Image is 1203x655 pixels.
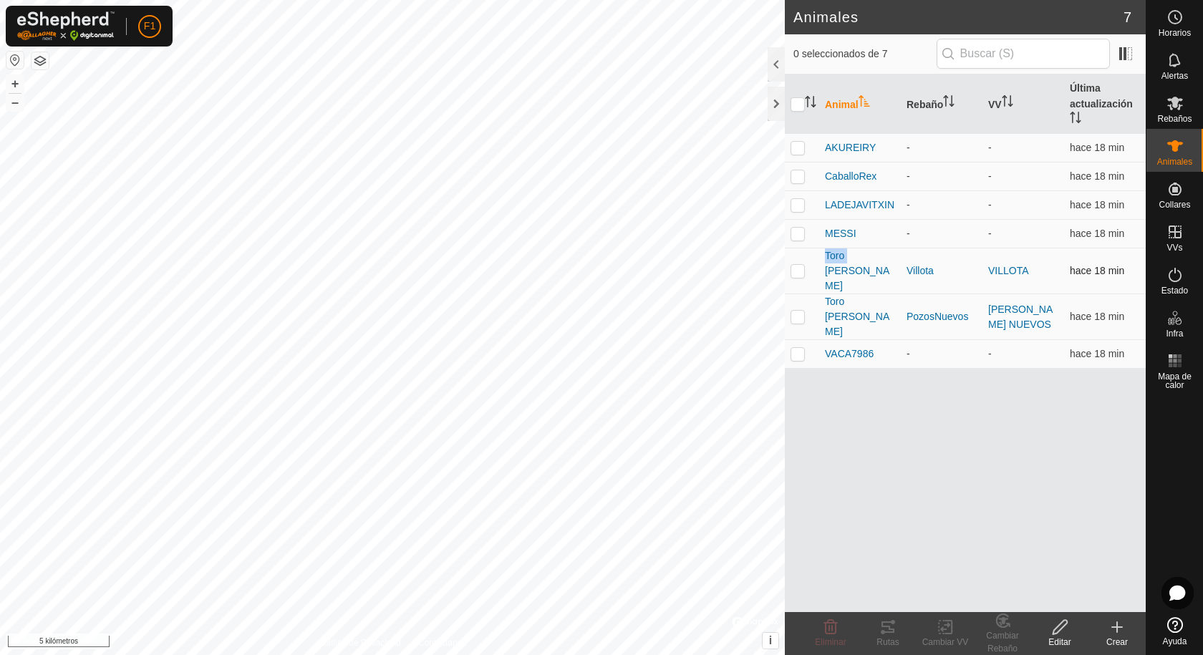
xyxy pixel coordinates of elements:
span: 17 de agosto de 2025, 12:37 [1070,142,1124,153]
font: Animal [825,99,859,110]
font: Alertas [1161,71,1188,81]
p-sorticon: Activar para ordenar [1002,97,1013,109]
font: Última actualización [1070,82,1133,110]
a: Ayuda [1146,611,1203,651]
font: hace 18 min [1070,265,1124,276]
font: Villota [907,265,934,276]
font: i [769,634,772,646]
font: hace 18 min [1070,170,1124,182]
button: + [6,75,24,92]
font: Crear [1106,637,1128,647]
span: 17 de agosto de 2025, 12:37 [1070,311,1124,322]
font: - [907,348,910,359]
font: Cambiar VV [922,637,969,647]
img: Logotipo de Gallagher [17,11,115,41]
font: hace 18 min [1070,228,1124,239]
p-sorticon: Activar para ordenar [805,98,816,110]
font: - [988,142,992,153]
font: CaballoRex [825,170,876,182]
input: Buscar (S) [937,39,1110,69]
font: - [907,228,910,239]
font: 7 [1124,9,1131,25]
font: 0 seleccionados de 7 [793,48,888,59]
font: Toro [PERSON_NAME] [825,250,889,291]
font: + [11,76,19,91]
font: - [988,170,992,182]
p-sorticon: Activar para ordenar [943,97,955,109]
span: 17 de agosto de 2025, 12:37 [1070,265,1124,276]
font: Contáctanos [418,638,466,648]
font: PozosNuevos [907,311,968,322]
font: - [988,199,992,210]
button: i [763,633,778,649]
font: Cambiar Rebaño [986,631,1018,654]
font: Infra [1166,329,1183,339]
font: hace 18 min [1070,142,1124,153]
font: VV [988,99,1002,110]
font: MESSI [825,228,856,239]
button: Restablecer mapa [6,52,24,69]
font: F1 [144,20,155,31]
button: Capas del Mapa [32,52,49,69]
span: 17 de agosto de 2025, 12:37 [1070,228,1124,239]
font: hace 18 min [1070,311,1124,322]
font: VACA7986 [825,348,874,359]
font: Horarios [1159,28,1191,38]
font: - [988,228,992,239]
font: Estado [1161,286,1188,296]
font: Collares [1159,200,1190,210]
span: 17 de agosto de 2025, 12:37 [1070,170,1124,182]
font: Ayuda [1163,636,1187,646]
font: Eliminar [815,637,846,647]
font: hace 18 min [1070,199,1124,210]
font: AKUREIRY [825,142,876,153]
font: Rebaño [907,99,943,110]
a: Política de Privacidad [319,636,401,649]
font: - [907,142,910,153]
font: Animales [1157,157,1192,167]
button: – [6,94,24,111]
font: hace 18 min [1070,348,1124,359]
p-sorticon: Activar para ordenar [859,97,870,109]
span: 17 de agosto de 2025, 12:37 [1070,199,1124,210]
font: Editar [1048,637,1071,647]
a: VILLOTA [988,265,1029,276]
font: LADEJAVITXIN [825,199,894,210]
span: 17 de agosto de 2025, 12:37 [1070,348,1124,359]
font: - [988,348,992,359]
font: Toro [PERSON_NAME] [825,296,889,337]
font: - [907,170,910,182]
font: Rutas [876,637,899,647]
font: VVs [1166,243,1182,253]
font: Rebaños [1157,114,1192,124]
font: - [907,199,910,210]
a: [PERSON_NAME] NUEVOS [988,304,1053,330]
font: Mapa de calor [1158,372,1192,390]
font: – [11,94,19,110]
font: Política de Privacidad [319,638,401,648]
a: Contáctanos [418,636,466,649]
font: Animales [793,9,859,25]
p-sorticon: Activar para ordenar [1070,114,1081,125]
